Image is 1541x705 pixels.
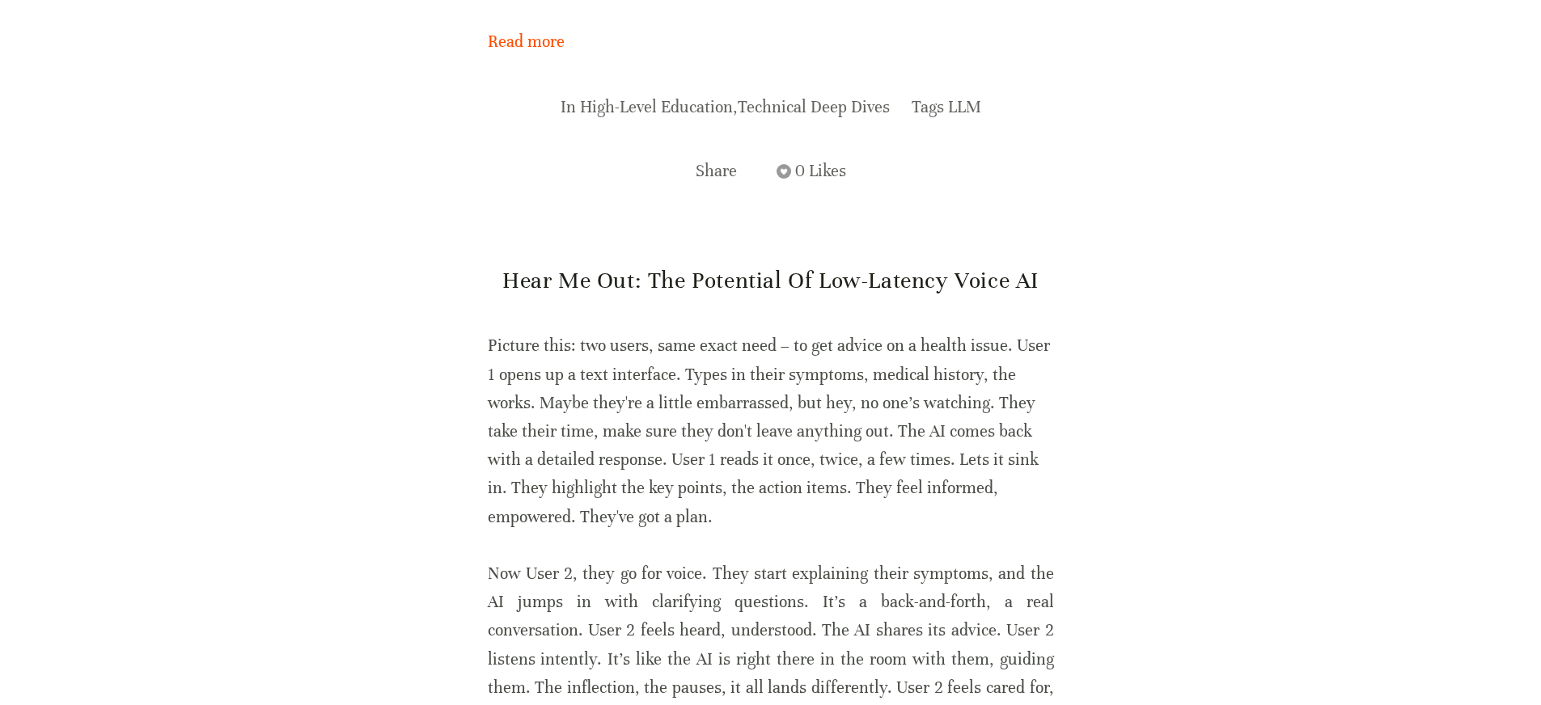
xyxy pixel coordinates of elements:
div: Share [696,157,737,185]
a: Hear Me Out: The Potential of Low-Latency Voice AI [502,267,1039,294]
span: 0 Likes [795,161,846,181]
a: LLM [948,97,981,117]
a: Read more [488,27,1054,56]
span: , [561,97,890,117]
a: High-Level Education [580,97,733,117]
span: Tags [912,97,944,117]
span: In [561,97,576,117]
p: Picture this: two users, same exact need – to get advice on a health issue. User 1 opens up a tex... [488,331,1054,530]
a: Technical Deep Dives [738,97,890,117]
